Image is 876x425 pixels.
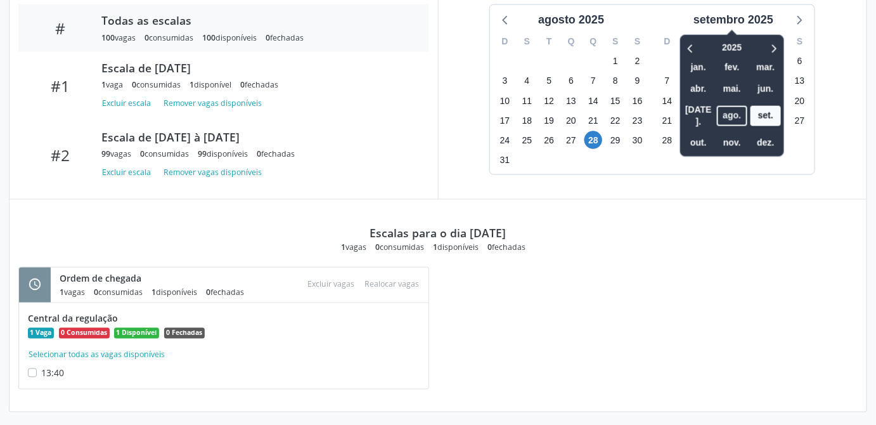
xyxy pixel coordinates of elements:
span: sábado, 20 de setembro de 2025 [791,92,809,110]
span: sábado, 2 de agosto de 2025 [629,53,647,70]
span: novembro 2000 [717,133,747,153]
div: fechadas [257,148,295,159]
span: quinta-feira, 14 de agosto de 2025 [584,92,602,110]
div: fechadas [266,32,304,43]
div: disponíveis [151,287,197,298]
span: segunda-feira, 25 de agosto de 2025 [519,131,536,149]
span: quarta-feira, 27 de agosto de 2025 [562,131,580,149]
span: 0 [376,242,380,253]
div: disponíveis [198,148,248,159]
div: Escalas para o dia [DATE] [370,226,506,240]
span: março 2000 [750,58,781,77]
span: quinta-feira, 28 de agosto de 2025 [584,131,602,149]
span: domingo, 21 de setembro de 2025 [659,112,676,129]
span: sábado, 13 de setembro de 2025 [791,72,809,90]
div: fechadas [206,287,244,298]
span: 0 [132,79,136,90]
span: sábado, 6 de setembro de 2025 [791,53,809,70]
span: 0 [257,148,261,159]
span: 1 [60,287,64,298]
span: fevereiro 2000 [717,58,747,77]
button: Remover vagas disponíveis [158,164,267,181]
span: 1 Disponível [114,328,159,339]
div: # [27,19,93,37]
div: disponíveis [434,242,479,253]
span: 13:40 [41,367,64,379]
button: Selecionar todas as vagas disponíveis [28,349,165,362]
span: 0 [240,79,245,90]
span: sexta-feira, 22 de agosto de 2025 [607,112,624,129]
span: sábado, 16 de agosto de 2025 [629,92,647,110]
span: 99 [198,148,207,159]
div: agosto 2025 [533,11,609,29]
div: S [789,32,811,51]
span: outubro 2000 [683,133,714,153]
span: julho 2000 [683,100,714,133]
span: terça-feira, 26 de agosto de 2025 [540,131,558,149]
div: S [516,32,538,51]
span: setembro 2000 [750,106,781,126]
span: domingo, 10 de agosto de 2025 [496,92,514,110]
span: sexta-feira, 1 de agosto de 2025 [607,53,624,70]
span: quarta-feira, 20 de agosto de 2025 [562,112,580,129]
span: domingo, 7 de setembro de 2025 [659,72,676,90]
div: #2 [27,146,93,164]
div: Ordem de chegada [60,272,253,285]
i: schedule [28,278,42,292]
span: terça-feira, 5 de agosto de 2025 [540,72,558,90]
span: sábado, 30 de agosto de 2025 [629,131,647,149]
span: 1 [151,287,156,298]
div: S [678,32,700,51]
div: vagas [342,242,367,253]
span: 1 [101,79,106,90]
span: 100 [101,32,115,43]
span: 0 [488,242,493,253]
div: consumidas [140,148,189,159]
span: domingo, 14 de setembro de 2025 [659,92,676,110]
span: domingo, 24 de agosto de 2025 [496,131,514,149]
div: consumidas [94,287,143,298]
span: quinta-feira, 7 de agosto de 2025 [584,72,602,90]
span: dezembro 2000 [750,133,781,153]
span: 0 [206,287,210,298]
div: Escala de [DATE] [101,61,411,75]
div: Escolha as vagas para excluir [302,277,359,294]
div: vagas [60,287,85,298]
span: sexta-feira, 29 de agosto de 2025 [607,131,624,149]
span: 1 [434,242,438,253]
div: Escala de [DATE] à [DATE] [101,130,411,144]
div: Escolha as vagas para realocar [359,277,424,294]
span: quarta-feira, 6 de agosto de 2025 [562,72,580,90]
span: terça-feira, 19 de agosto de 2025 [540,112,558,129]
span: 0 Fechadas [164,328,205,339]
span: sábado, 23 de agosto de 2025 [629,112,647,129]
span: sábado, 27 de setembro de 2025 [791,112,809,129]
span: domingo, 17 de agosto de 2025 [496,112,514,129]
button: Excluir escala [101,164,156,181]
span: quarta-feira, 13 de agosto de 2025 [562,92,580,110]
span: 0 [145,32,149,43]
span: domingo, 31 de agosto de 2025 [496,152,514,169]
span: 1 [190,79,194,90]
div: S [605,32,627,51]
div: consumidas [376,242,425,253]
div: fechadas [488,242,526,253]
span: sexta-feira, 8 de agosto de 2025 [607,72,624,90]
span: 0 [266,32,270,43]
span: 0 [140,148,145,159]
div: vaga [101,79,123,90]
span: junho 2000 [750,79,781,99]
span: 1 [342,242,346,253]
span: segunda-feira, 4 de agosto de 2025 [519,72,536,90]
span: domingo, 28 de setembro de 2025 [659,131,676,149]
span: abril 2000 [683,79,714,99]
div: #1 [27,77,93,95]
div: D [656,32,678,51]
button: Remover vagas disponíveis [158,95,267,112]
span: sexta-feira, 15 de agosto de 2025 [607,92,624,110]
div: S [626,32,648,51]
span: 0 [94,287,98,298]
div: setembro 2025 [688,11,778,29]
span: domingo, 3 de agosto de 2025 [496,72,514,90]
span: agosto 2000 [717,106,747,126]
